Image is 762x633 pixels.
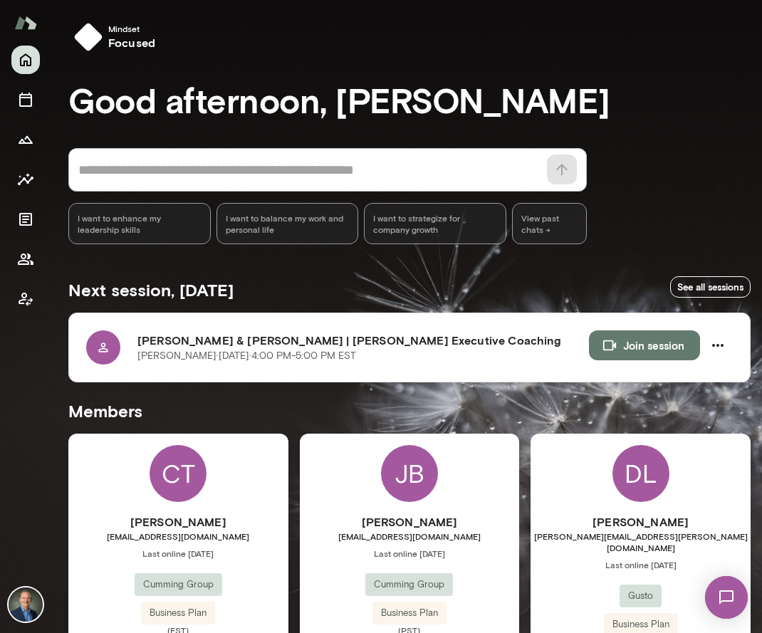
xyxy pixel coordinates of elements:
[141,606,215,620] span: Business Plan
[11,46,40,74] button: Home
[74,23,103,51] img: mindset
[670,276,751,298] a: See all sessions
[78,212,202,235] span: I want to enhance my leadership skills
[512,203,587,244] span: View past chats ->
[620,589,662,603] span: Gusto
[14,9,37,36] img: Mento
[364,203,506,244] div: I want to strategize for company growth
[531,530,751,553] span: [PERSON_NAME][EMAIL_ADDRESS][PERSON_NAME][DOMAIN_NAME]
[372,606,447,620] span: Business Plan
[373,212,497,235] span: I want to strategize for company growth
[137,332,589,349] h6: [PERSON_NAME] & [PERSON_NAME] | [PERSON_NAME] Executive Coaching
[531,559,751,570] span: Last online [DATE]
[216,203,359,244] div: I want to balance my work and personal life
[589,330,700,360] button: Join session
[137,349,356,363] p: [PERSON_NAME] · [DATE] · 4:00 PM-5:00 PM EST
[300,548,520,559] span: Last online [DATE]
[604,617,678,632] span: Business Plan
[68,530,288,542] span: [EMAIL_ADDRESS][DOMAIN_NAME]
[381,445,438,502] div: JB
[300,513,520,530] h6: [PERSON_NAME]
[68,17,167,57] button: Mindsetfocused
[11,245,40,273] button: Members
[531,513,751,530] h6: [PERSON_NAME]
[68,399,751,422] h5: Members
[68,548,288,559] span: Last online [DATE]
[68,278,234,301] h5: Next session, [DATE]
[11,165,40,194] button: Insights
[11,125,40,154] button: Growth Plan
[135,577,222,592] span: Cumming Group
[150,445,207,502] div: CT
[68,513,288,530] h6: [PERSON_NAME]
[365,577,453,592] span: Cumming Group
[68,80,751,120] h3: Good afternoon, [PERSON_NAME]
[9,587,43,622] img: Michael Alden
[11,285,40,313] button: Client app
[11,205,40,234] button: Documents
[226,212,350,235] span: I want to balance my work and personal life
[68,203,211,244] div: I want to enhance my leadership skills
[612,445,669,502] div: DL
[108,34,155,51] h6: focused
[11,85,40,114] button: Sessions
[108,23,155,34] span: Mindset
[300,530,520,542] span: [EMAIL_ADDRESS][DOMAIN_NAME]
